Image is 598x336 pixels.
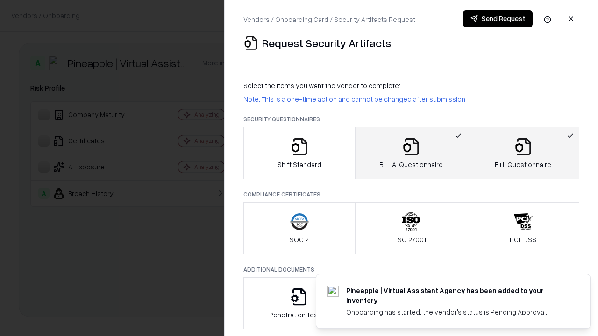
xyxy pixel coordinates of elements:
button: Send Request [463,10,533,27]
button: B+L AI Questionnaire [355,127,468,179]
p: B+L AI Questionnaire [379,160,443,169]
button: Shift Standard [243,127,356,179]
img: trypineapple.com [327,286,339,297]
button: B+L Questionnaire [467,127,579,179]
p: SOC 2 [290,235,309,245]
p: ISO 27001 [396,235,426,245]
button: ISO 27001 [355,202,468,254]
p: Additional Documents [243,266,579,273]
p: B+L Questionnaire [495,160,551,169]
button: SOC 2 [243,202,356,254]
p: Security Questionnaires [243,115,579,123]
p: PCI-DSS [510,235,536,245]
button: Penetration Testing [243,277,356,329]
p: Select the items you want the vendor to complete: [243,81,579,91]
p: Request Security Artifacts [262,35,391,50]
div: Pineapple | Virtual Assistant Agency has been added to your inventory [346,286,568,305]
button: PCI-DSS [467,202,579,254]
p: Shift Standard [278,160,321,169]
p: Penetration Testing [269,310,329,320]
div: Onboarding has started, the vendor's status is Pending Approval. [346,307,568,317]
p: Vendors / Onboarding Card / Security Artifacts Request [243,14,415,24]
p: Compliance Certificates [243,190,579,198]
p: Note: This is a one-time action and cannot be changed after submission. [243,94,579,104]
